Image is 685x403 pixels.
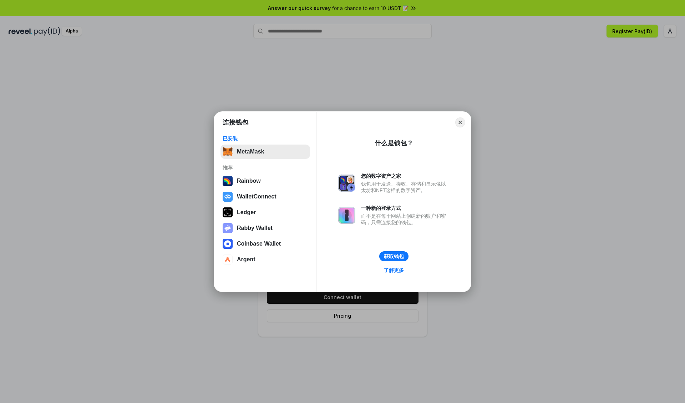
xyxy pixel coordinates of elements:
[380,266,408,275] a: 了解更多
[223,135,308,142] div: 已安装
[375,139,413,147] div: 什么是钱包？
[223,192,233,202] img: svg+xml,%3Csvg%20width%3D%2228%22%20height%3D%2228%22%20viewBox%3D%220%200%2028%2028%22%20fill%3D...
[237,256,255,263] div: Argent
[338,207,355,224] img: svg+xml,%3Csvg%20xmlns%3D%22http%3A%2F%2Fwww.w3.org%2F2000%2Fsvg%22%20fill%3D%22none%22%20viewBox...
[237,241,281,247] div: Coinbase Wallet
[384,267,404,273] div: 了解更多
[379,251,409,261] button: 获取钱包
[220,145,310,159] button: MetaMask
[223,118,248,127] h1: 连接钱包
[361,173,450,179] div: 您的数字资产之家
[220,205,310,220] button: Ledger
[220,221,310,235] button: Rabby Wallet
[223,255,233,265] img: svg+xml,%3Csvg%20width%3D%2228%22%20height%3D%2228%22%20viewBox%3D%220%200%2028%2028%22%20fill%3D...
[384,253,404,260] div: 获取钱包
[361,205,450,211] div: 一种新的登录方式
[223,239,233,249] img: svg+xml,%3Csvg%20width%3D%2228%22%20height%3D%2228%22%20viewBox%3D%220%200%2028%2028%22%20fill%3D...
[237,209,256,216] div: Ledger
[455,117,465,127] button: Close
[361,181,450,193] div: 钱包用于发送、接收、存储和显示像以太坊和NFT这样的数字资产。
[223,165,308,171] div: 推荐
[220,190,310,204] button: WalletConnect
[361,213,450,226] div: 而不是在每个网站上创建新的账户和密码，只需连接您的钱包。
[220,174,310,188] button: Rainbow
[223,147,233,157] img: svg+xml,%3Csvg%20fill%3D%22none%22%20height%3D%2233%22%20viewBox%3D%220%200%2035%2033%22%20width%...
[237,193,276,200] div: WalletConnect
[223,176,233,186] img: svg+xml,%3Csvg%20width%3D%22120%22%20height%3D%22120%22%20viewBox%3D%220%200%20120%20120%22%20fil...
[237,178,261,184] div: Rainbow
[237,225,273,231] div: Rabby Wallet
[220,252,310,267] button: Argent
[220,237,310,251] button: Coinbase Wallet
[338,175,355,192] img: svg+xml,%3Csvg%20xmlns%3D%22http%3A%2F%2Fwww.w3.org%2F2000%2Fsvg%22%20fill%3D%22none%22%20viewBox...
[237,148,264,155] div: MetaMask
[223,207,233,217] img: svg+xml,%3Csvg%20xmlns%3D%22http%3A%2F%2Fwww.w3.org%2F2000%2Fsvg%22%20width%3D%2228%22%20height%3...
[223,223,233,233] img: svg+xml,%3Csvg%20xmlns%3D%22http%3A%2F%2Fwww.w3.org%2F2000%2Fsvg%22%20fill%3D%22none%22%20viewBox...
